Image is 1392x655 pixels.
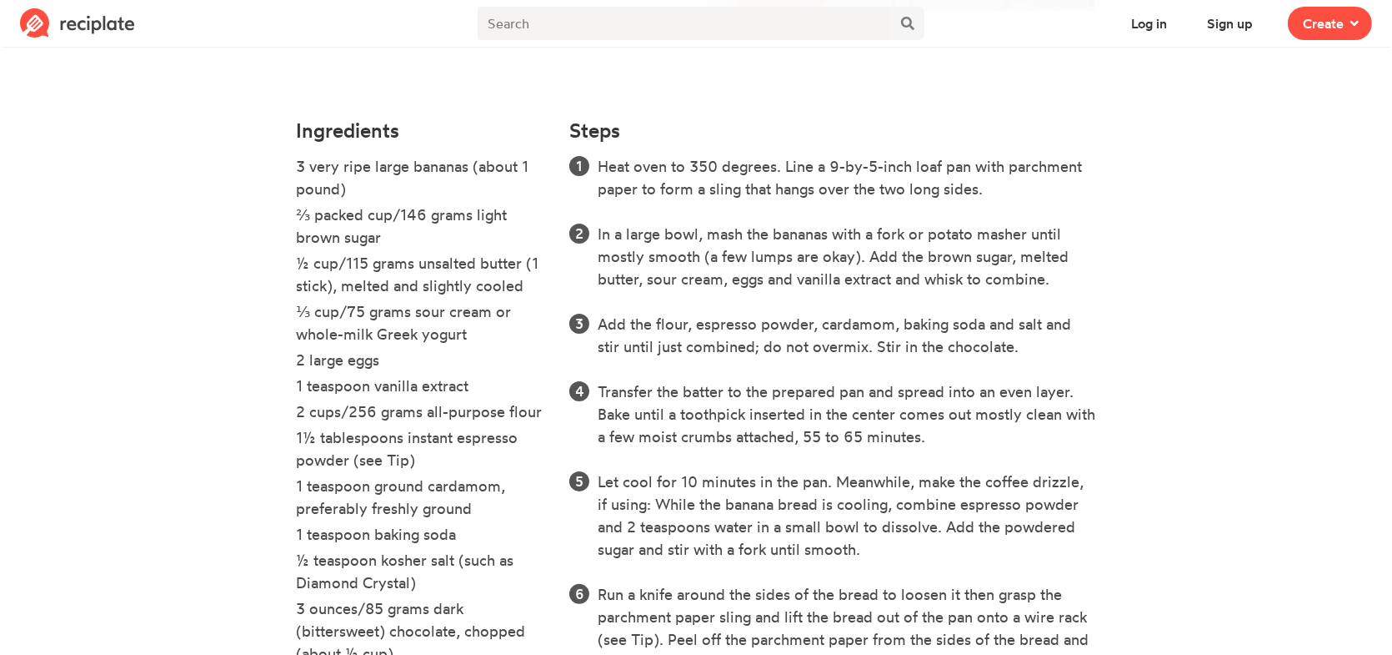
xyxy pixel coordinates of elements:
[1303,13,1344,33] span: Create
[296,204,549,252] li: ⅔ packed cup/146 grams light brown sugar
[598,223,1096,290] li: In a large bowl, mash the bananas with a fork or potato masher until mostly smooth (a few lumps a...
[598,155,1096,200] li: Heat oven to 350 degrees. Line a 9-by-5-inch loaf pan with parchment paper to form a sling that h...
[598,380,1096,448] li: Transfer the batter to the prepared pan and spread into an even layer. Bake until a toothpick ins...
[296,300,549,349] li: ⅓ cup/75 grams sour cream or whole-milk Greek yogurt
[1192,7,1268,40] button: Sign up
[598,471,1096,561] li: Let cool for 10 minutes in the pan. Meanwhile, make the coffee drizzle, if using: While the banan...
[598,313,1096,358] li: Add the flour, espresso powder, cardamom, baking soda and salt and stir until just combined; do n...
[296,349,549,375] li: 2 large eggs
[1288,7,1372,40] button: Create
[1116,7,1182,40] button: Log in
[296,549,549,597] li: ½ teaspoon kosher salt (such as Diamond Crystal)
[296,119,549,142] h4: Ingredients
[296,155,549,204] li: 3 very ripe large bananas (about 1 pound)
[296,401,549,426] li: 2 cups/256 grams all-purpose flour
[296,475,549,523] li: 1 teaspoon ground cardamom, preferably freshly ground
[296,375,549,401] li: 1 teaspoon vanilla extract
[296,426,549,475] li: 1½ tablespoons instant espresso powder (see Tip)
[296,523,549,549] li: 1 teaspoon baking soda
[20,8,135,38] img: Reciplate
[296,252,549,300] li: ½ cup/115 grams unsalted butter (1 stick), melted and slightly cooled
[569,119,620,142] h4: Steps
[478,7,892,40] input: Search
